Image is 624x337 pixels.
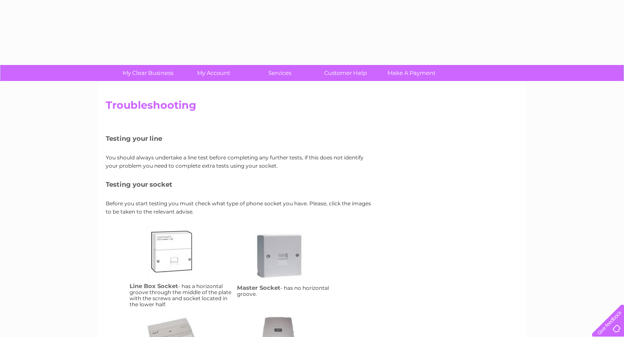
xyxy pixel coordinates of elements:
[130,282,178,289] h4: Line Box Socket
[237,284,280,291] h4: Master Socket
[244,65,315,81] a: Services
[146,227,216,296] a: lbs
[178,65,250,81] a: My Account
[106,153,374,170] p: You should always undertake a line test before completing any further tests, if this does not ide...
[106,181,374,188] h5: Testing your socket
[254,230,323,300] a: ms
[235,224,342,310] td: - has no horizontal groove.
[106,99,518,116] h2: Troubleshooting
[106,199,374,216] p: Before you start testing you must check what type of phone socket you have. Please, click the ima...
[376,65,447,81] a: Make A Payment
[106,135,374,142] h5: Testing your line
[127,224,235,310] td: - has a horizontal groove through the middle of the plate with the screws and socket located in t...
[112,65,184,81] a: My Clear Business
[310,65,381,81] a: Customer Help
